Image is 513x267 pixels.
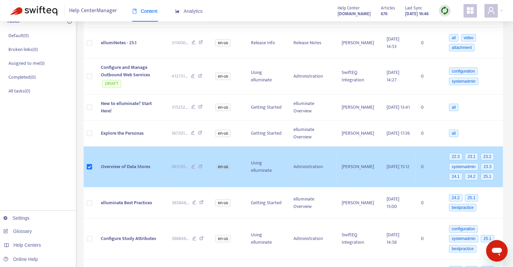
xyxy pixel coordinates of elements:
[215,73,231,80] span: en-us
[338,4,360,12] span: Help Center
[69,4,117,17] span: Help Center Manager
[101,39,137,47] span: ellumiNotes - 25.1
[8,60,45,67] p: Assigned to me ( 0 )
[481,153,494,160] span: 23.2
[101,199,152,207] span: elluminate Best Practices
[440,6,449,15] img: sync.dc5367851b00ba804db3.png
[172,199,189,207] span: 385848 ...
[101,63,150,79] span: Configure and Manage Outbound Web Services
[132,8,158,14] span: Content
[101,163,150,170] span: Overview of Data Stores
[449,130,458,137] span: all
[288,187,336,218] td: elluminate Overview
[449,235,478,242] span: systemadmin
[246,27,288,58] td: Release Info
[415,218,442,260] td: 0
[288,121,336,146] td: elluminate Overview
[336,187,381,218] td: [PERSON_NAME]
[381,10,388,18] strong: 676
[449,173,462,180] span: 24.1
[381,4,395,12] span: Articles
[465,153,478,160] span: 23.1
[288,218,336,260] td: Administration
[338,10,371,18] a: [DOMAIN_NAME]
[288,95,336,121] td: elluminate Overview
[246,218,288,260] td: Using elluminate
[172,39,189,47] span: 311400 ...
[415,27,442,58] td: 0
[415,58,442,95] td: 0
[449,225,478,233] span: configuration
[336,27,381,58] td: [PERSON_NAME]
[336,218,381,260] td: SwiftEQ Integration
[415,146,442,188] td: 0
[215,235,231,242] span: en-us
[449,104,458,111] span: all
[3,215,30,221] a: Settings
[449,194,462,202] span: 24.2
[215,39,231,47] span: en-us
[465,194,478,202] span: 25.1
[172,104,188,111] span: 315252 ...
[101,235,156,242] span: Configure Study Attributes
[387,195,399,210] span: [DATE] 15:00
[172,235,189,242] span: 386846 ...
[481,235,494,242] span: 25.1
[215,130,231,137] span: en-us
[336,121,381,146] td: [PERSON_NAME]
[172,163,188,170] span: 883591 ...
[405,10,429,18] strong: [DATE] 16:46
[486,240,508,262] iframe: Button to launch messaging window
[8,87,30,95] p: All tasks ( 0 )
[387,69,399,84] span: [DATE] 14:27
[7,17,20,25] p: Tasks
[175,9,180,14] span: area-chart
[487,6,495,15] span: user
[405,4,422,12] span: Last Sync
[481,163,494,170] span: 23.3
[172,130,188,137] span: 187301 ...
[13,242,41,248] span: Help Centers
[101,100,152,115] span: New to elluminate? Start Here!
[246,146,288,188] td: Using elluminate
[288,58,336,95] td: Administration
[415,187,442,218] td: 0
[288,27,336,58] td: Release Notes
[101,129,144,137] span: Explore the Personas
[246,121,288,146] td: Getting Started
[415,121,442,146] td: 0
[387,103,410,111] span: [DATE] 13:41
[449,163,478,170] span: systemadmin
[449,68,478,75] span: configuration
[215,104,231,111] span: en-us
[336,58,381,95] td: SwiftEQ Integration
[215,163,231,170] span: en-us
[461,34,476,42] span: video
[336,95,381,121] td: [PERSON_NAME]
[387,129,410,137] span: [DATE] 17:36
[449,245,476,252] span: bestpractice
[449,34,458,42] span: all
[449,78,478,85] span: systemadmin
[387,35,399,50] span: [DATE] 14:53
[481,173,494,180] span: 25.1
[8,32,29,39] p: Default ( 0 )
[246,187,288,218] td: Getting Started
[132,9,137,14] span: book
[449,44,474,51] span: attachment
[465,173,478,180] span: 24.2
[246,95,288,121] td: Getting Started
[175,8,203,14] span: Analytics
[415,95,442,121] td: 0
[3,257,38,262] a: Online Help
[336,146,381,188] td: [PERSON_NAME]
[449,153,462,160] span: 22.3
[449,204,476,211] span: bestpractice
[172,73,188,80] span: 412751 ...
[3,229,32,234] a: Glossary
[102,80,121,87] span: DRAFT
[10,6,57,16] img: Swifteq
[288,146,336,188] td: Administration
[215,199,231,207] span: en-us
